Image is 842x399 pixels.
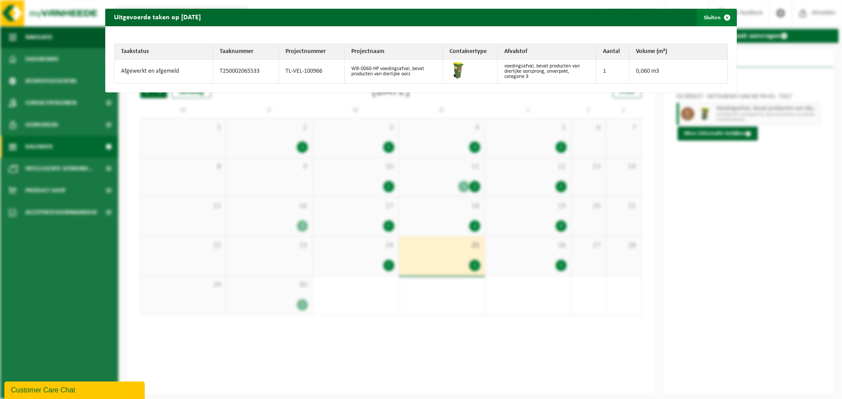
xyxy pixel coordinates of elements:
[596,44,629,60] th: Aantal
[498,60,596,83] td: voedingsafval, bevat producten van dierlijke oorsprong, onverpakt, categorie 3
[213,44,279,60] th: Taaknummer
[213,60,279,83] td: T250002065533
[345,60,443,83] td: WB-0060-HP voedingsafval, bevat producten van dierlijke oors
[279,44,345,60] th: Projectnummer
[279,60,345,83] td: TL-VEL-100966
[105,9,210,25] h2: Uitgevoerde taken op [DATE]
[450,62,467,79] img: WB-0060-HPE-GN-50
[697,9,736,26] button: Sluiten
[345,44,443,60] th: Projectnaam
[114,44,213,60] th: Taakstatus
[629,60,728,83] td: 0,060 m3
[443,44,498,60] th: Containertype
[4,380,146,399] iframe: chat widget
[629,44,728,60] th: Volume (m³)
[498,44,596,60] th: Afvalstof
[596,60,629,83] td: 1
[114,60,213,83] td: Afgewerkt en afgemeld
